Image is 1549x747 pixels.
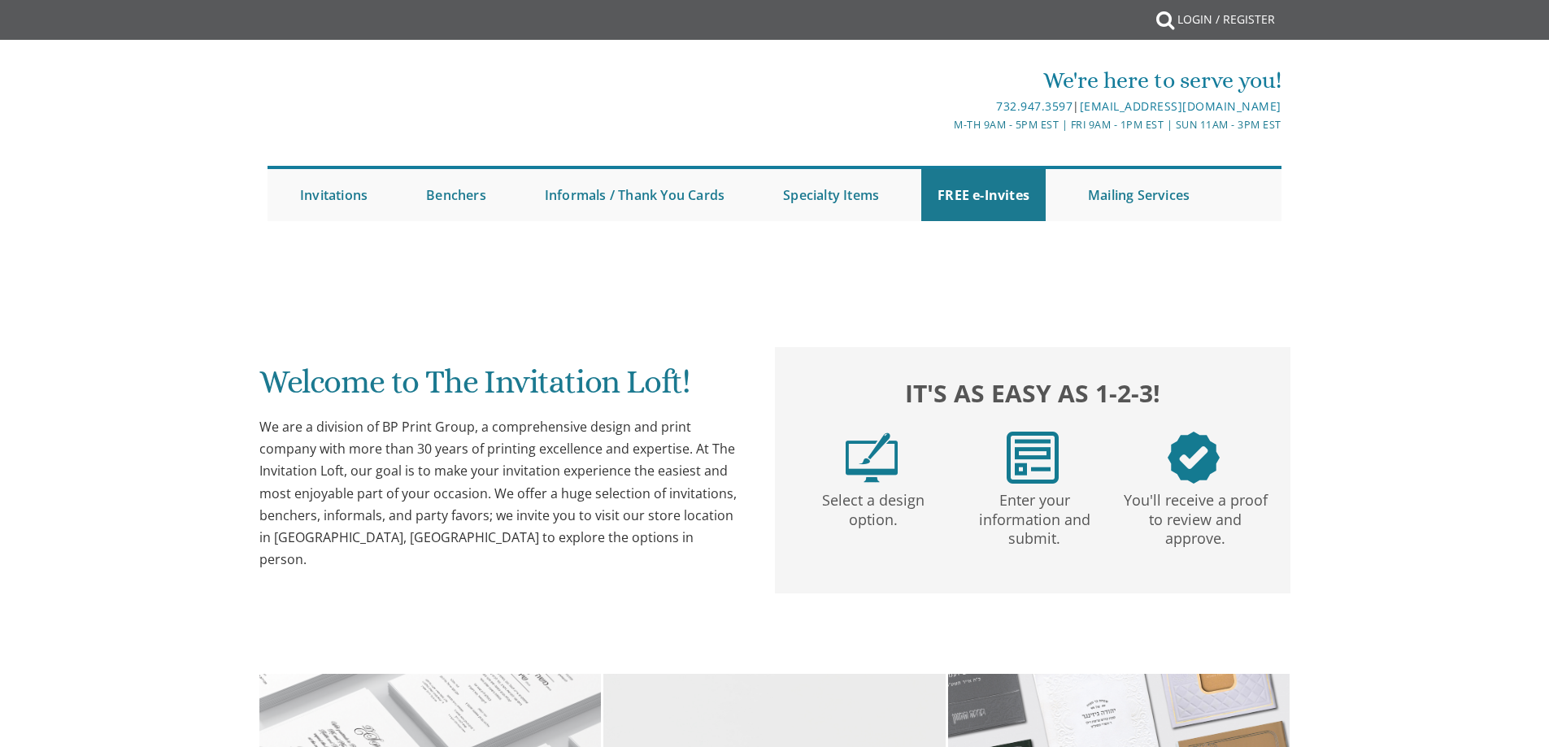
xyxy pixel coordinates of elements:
div: M-Th 9am - 5pm EST | Fri 9am - 1pm EST | Sun 11am - 3pm EST [607,116,1281,133]
a: [EMAIL_ADDRESS][DOMAIN_NAME] [1080,98,1281,114]
img: step2.png [1007,432,1059,484]
img: step3.png [1168,432,1220,484]
h2: It's as easy as 1-2-3! [791,375,1274,411]
div: We are a division of BP Print Group, a comprehensive design and print company with more than 30 y... [259,416,742,571]
a: FREE e-Invites [921,169,1046,221]
a: Specialty Items [767,169,895,221]
a: Mailing Services [1072,169,1206,221]
a: Informals / Thank You Cards [529,169,741,221]
img: step1.png [846,432,898,484]
a: Benchers [410,169,503,221]
p: Select a design option. [796,484,951,530]
a: Invitations [284,169,384,221]
p: Enter your information and submit. [957,484,1112,549]
p: You'll receive a proof to review and approve. [1118,484,1273,549]
h1: Welcome to The Invitation Loft! [259,364,742,412]
a: 732.947.3597 [996,98,1073,114]
div: We're here to serve you! [607,64,1281,97]
div: | [607,97,1281,116]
